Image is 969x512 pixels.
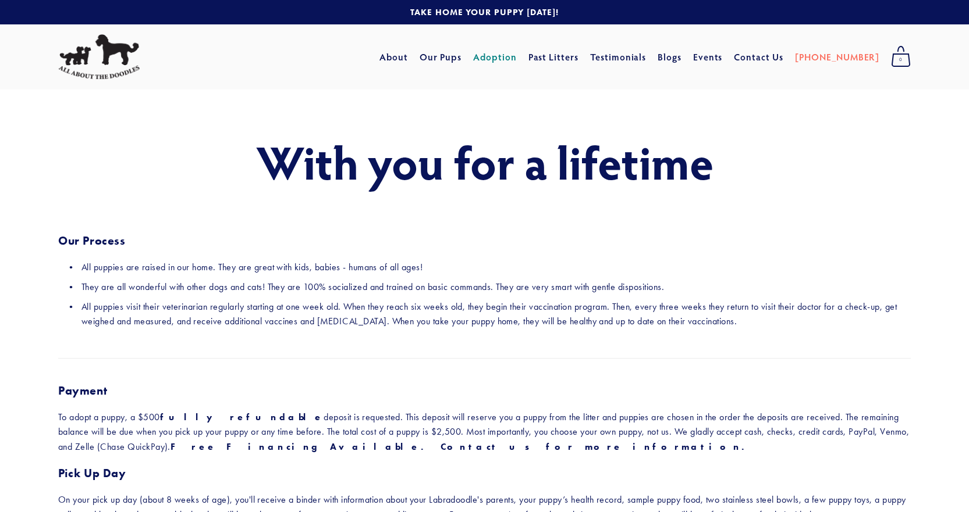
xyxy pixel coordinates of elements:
a: Testimonials [590,46,647,67]
p: To adopt a puppy, a $500 deposit is requested. This deposit will reserve you a puppy from the lit... [58,410,911,454]
img: All About The Doodles [58,34,140,80]
a: [PHONE_NUMBER] [795,46,879,67]
span: 0 [891,52,911,67]
a: About [379,46,408,67]
strong: Free Financing Available. Contact us for more information. [171,441,752,452]
a: Events [693,46,723,67]
h1: With you for a lifetime [58,136,911,187]
a: Adoption [473,46,517,67]
a: Blogs [658,46,682,67]
strong: Pick Up Day [58,466,126,480]
a: Our Pups [420,46,462,67]
a: 0 items in cart [885,42,917,71]
p: They are all wonderful with other dogs and cats! They are 100% socialized and trained on basic co... [81,280,911,295]
strong: Our Process [58,234,126,248]
strong: fully refundable [160,411,324,423]
a: Past Litters [528,51,579,63]
p: All puppies are raised in our home. They are great with kids, babies - humans of all ages! [81,260,911,275]
p: All puppies visit their veterinarian regularly starting at one week old. When they reach six week... [81,299,911,329]
strong: Payment [58,384,107,398]
a: Contact Us [734,46,783,67]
